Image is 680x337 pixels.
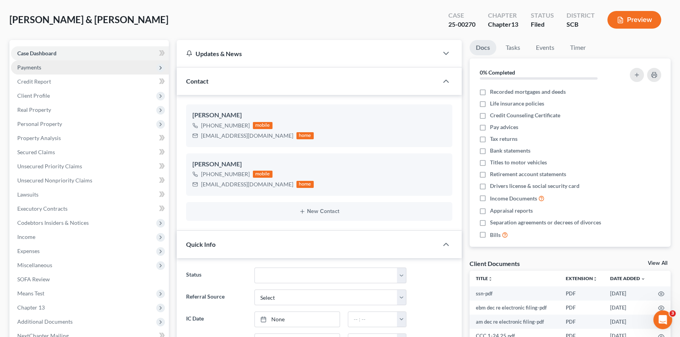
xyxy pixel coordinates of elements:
[641,277,645,281] i: expand_more
[470,315,560,329] td: am dec re electronic filing-pdf
[604,301,652,315] td: [DATE]
[567,20,595,29] div: SCB
[201,122,250,129] div: [PHONE_NUMBER]
[17,276,50,282] span: SOFA Review
[530,40,561,55] a: Events
[17,248,40,254] span: Expenses
[182,268,250,283] label: Status
[531,11,554,20] div: Status
[607,11,661,29] button: Preview
[17,92,50,99] span: Client Profile
[253,171,272,178] div: mobile
[448,20,475,29] div: 25-00270
[17,50,57,56] span: Case Dashboard
[470,301,560,315] td: ebm dec re electronic filing-pdf
[17,106,51,113] span: Real Property
[255,312,339,327] a: None
[648,260,667,266] a: View All
[559,301,604,315] td: PDF
[488,277,493,281] i: unfold_more
[476,275,493,281] a: Titleunfold_more
[17,120,62,127] span: Personal Property
[201,170,250,178] div: [PHONE_NUMBER]
[296,181,314,188] div: home
[17,304,45,311] span: Chapter 13
[488,11,518,20] div: Chapter
[11,131,169,145] a: Property Analysis
[17,78,51,85] span: Credit Report
[348,312,398,327] input: -- : --
[296,132,314,139] div: home
[17,219,89,226] span: Codebtors Insiders & Notices
[253,122,272,129] div: mobile
[567,11,595,20] div: District
[593,277,598,281] i: unfold_more
[470,286,560,301] td: ssn-pdf
[470,259,520,268] div: Client Documents
[17,149,55,155] span: Secured Claims
[490,207,533,215] span: Appraisal reports
[559,286,604,301] td: PDF
[480,69,515,76] strong: 0% Completed
[17,163,82,169] span: Unsecured Priority Claims
[11,145,169,159] a: Secured Claims
[604,286,652,301] td: [DATE]
[192,208,446,215] button: New Contact
[490,88,566,96] span: Recorded mortgages and deeds
[201,180,293,188] div: [EMAIL_ADDRESS][DOMAIN_NAME]
[490,135,517,143] span: Tax returns
[17,135,61,141] span: Property Analysis
[610,275,645,281] a: Date Added expand_more
[186,49,429,58] div: Updates & News
[531,20,554,29] div: Filed
[490,158,547,166] span: Titles to motor vehicles
[448,11,475,20] div: Case
[490,170,566,178] span: Retirement account statements
[11,188,169,202] a: Lawsuits
[186,240,216,248] span: Quick Info
[490,182,579,190] span: Drivers license & social security card
[490,195,537,202] span: Income Documents
[604,315,652,329] td: [DATE]
[470,40,496,55] a: Docs
[564,40,592,55] a: Timer
[490,147,530,155] span: Bank statements
[17,262,52,268] span: Miscellaneous
[192,160,446,169] div: [PERSON_NAME]
[488,20,518,29] div: Chapter
[566,275,598,281] a: Extensionunfold_more
[17,233,35,240] span: Income
[11,159,169,173] a: Unsecured Priority Claims
[182,290,250,305] label: Referral Source
[490,123,518,131] span: Pay advices
[653,310,672,329] iframe: Intercom live chat
[490,100,544,107] span: Life insurance policies
[559,315,604,329] td: PDF
[9,14,168,25] span: [PERSON_NAME] & [PERSON_NAME]
[669,310,676,317] span: 3
[17,290,44,297] span: Means Test
[11,202,169,216] a: Executory Contracts
[17,318,73,325] span: Additional Documents
[11,46,169,60] a: Case Dashboard
[17,177,92,184] span: Unsecured Nonpriority Claims
[192,111,446,120] div: [PERSON_NAME]
[490,111,560,119] span: Credit Counseling Certificate
[490,219,601,226] span: Separation agreements or decrees of divorces
[11,75,169,89] a: Credit Report
[499,40,526,55] a: Tasks
[511,20,518,28] span: 13
[11,173,169,188] a: Unsecured Nonpriority Claims
[490,231,501,239] span: Bills
[17,64,41,71] span: Payments
[17,205,68,212] span: Executory Contracts
[182,311,250,327] label: IC Date
[11,272,169,286] a: SOFA Review
[17,191,38,198] span: Lawsuits
[201,132,293,140] div: [EMAIL_ADDRESS][DOMAIN_NAME]
[186,77,208,85] span: Contact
